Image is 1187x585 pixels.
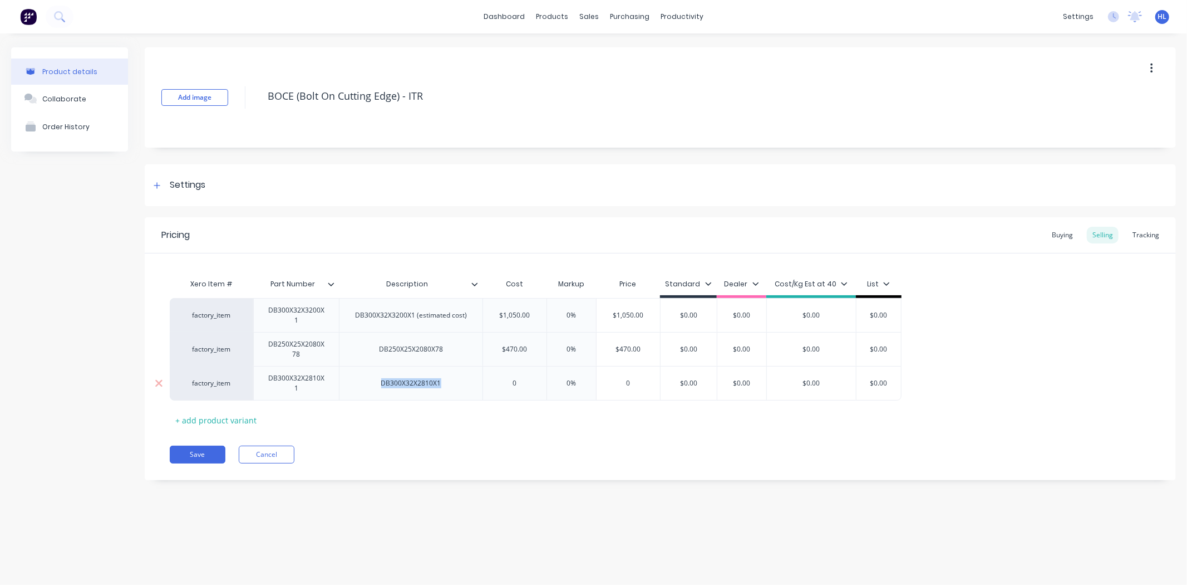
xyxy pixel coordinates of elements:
[714,335,770,363] div: $0.00
[258,371,334,396] div: DB300X32X2810X1
[170,273,253,295] div: Xero Item #
[161,228,190,242] div: Pricing
[42,67,97,76] div: Product details
[346,308,476,323] div: DB300X32X3200X1 (estimated cost)
[867,279,890,289] div: List
[714,301,770,329] div: $0.00
[170,412,262,429] div: + add product variant
[1158,12,1167,22] span: HL
[714,369,770,397] div: $0.00
[655,8,709,25] div: productivity
[339,273,482,295] div: Description
[483,369,546,397] div: 0
[596,273,660,295] div: Price
[1046,227,1078,243] div: Buying
[161,89,228,106] button: Add image
[170,446,225,464] button: Save
[170,366,902,401] div: factory_itemDB300X32X2810X1DB300X32X2810X100%0$0.00$0.00$0.00$0.00
[1087,227,1119,243] div: Selling
[725,279,759,289] div: Dealer
[851,369,907,397] div: $0.00
[544,335,599,363] div: 0%
[767,369,856,397] div: $0.00
[11,85,128,113] button: Collaborate
[253,270,332,298] div: Part Number
[661,335,717,363] div: $0.00
[597,335,660,363] div: $470.00
[11,113,128,140] button: Order History
[258,337,334,362] div: DB250X25X2080X78
[661,301,717,329] div: $0.00
[530,8,574,25] div: products
[544,369,599,397] div: 0%
[20,8,37,25] img: Factory
[1057,8,1099,25] div: settings
[483,301,546,329] div: $1,050.00
[666,279,712,289] div: Standard
[597,301,660,329] div: $1,050.00
[483,335,546,363] div: $470.00
[370,342,452,357] div: DB250X25X2080X78
[478,8,530,25] a: dashboard
[574,8,604,25] div: sales
[253,273,339,295] div: Part Number
[775,279,848,289] div: Cost/Kg Est at 40
[181,378,242,388] div: factory_item
[258,303,334,328] div: DB300X32X3200X1
[170,332,902,366] div: factory_itemDB250X25X2080X78DB250X25X2080X78$470.000%$470.00$0.00$0.00$0.00$0.00
[181,310,242,320] div: factory_item
[597,369,660,397] div: 0
[372,376,450,391] div: DB300X32X2810X1
[767,335,856,363] div: $0.00
[544,301,599,329] div: 0%
[181,344,242,354] div: factory_item
[239,446,294,464] button: Cancel
[11,58,128,85] button: Product details
[661,369,717,397] div: $0.00
[339,270,476,298] div: Description
[262,83,1060,109] textarea: BOCE (Bolt On Cutting Edge) - ITR
[42,95,86,103] div: Collaborate
[170,298,902,332] div: factory_itemDB300X32X3200X1DB300X32X3200X1 (estimated cost)$1,050.000%$1,050.00$0.00$0.00$0.00$0.00
[546,273,596,295] div: Markup
[170,178,205,192] div: Settings
[482,273,546,295] div: Cost
[1127,227,1165,243] div: Tracking
[42,123,90,131] div: Order History
[851,335,907,363] div: $0.00
[767,301,856,329] div: $0.00
[851,301,907,329] div: $0.00
[604,8,655,25] div: purchasing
